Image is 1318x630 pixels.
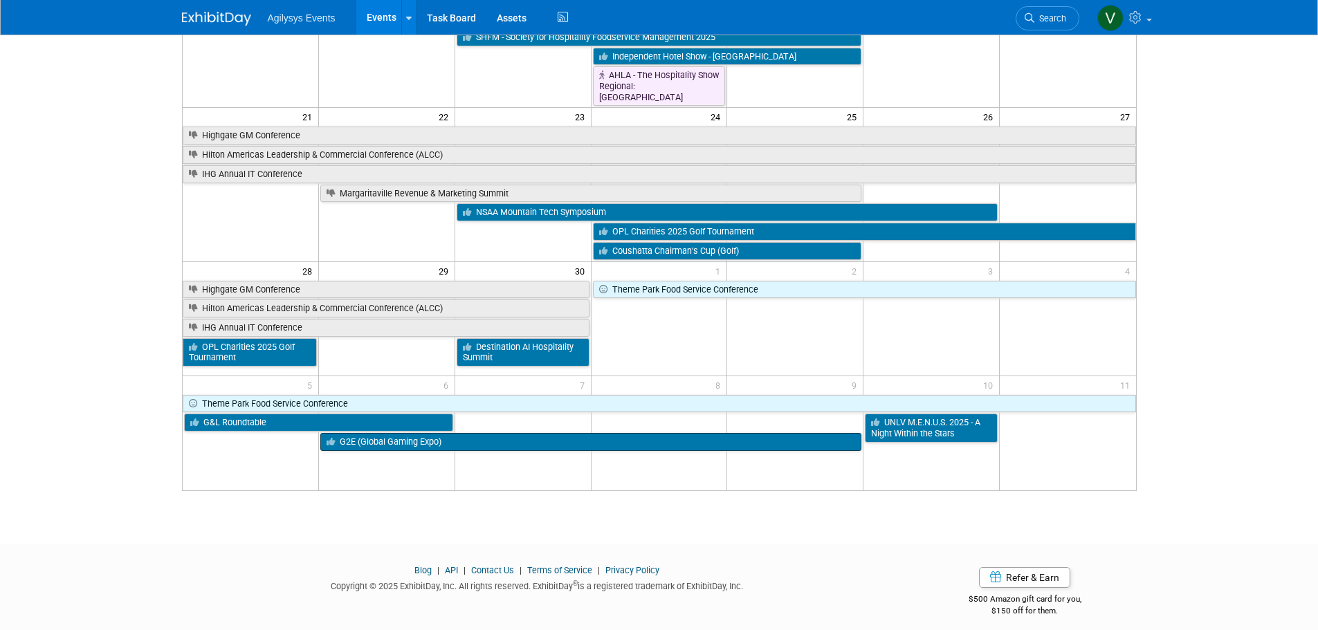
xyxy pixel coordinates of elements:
[593,223,1136,241] a: OPL Charities 2025 Golf Tournament
[1034,13,1066,24] span: Search
[913,584,1137,616] div: $500 Amazon gift card for you,
[301,262,318,279] span: 28
[593,66,726,106] a: AHLA - The Hospitality Show Regional: [GEOGRAPHIC_DATA]
[457,203,998,221] a: NSAA Mountain Tech Symposium
[460,565,469,575] span: |
[605,565,659,575] a: Privacy Policy
[593,242,862,260] a: Coushatta Chairman’s Cup (Golf)
[183,395,1136,413] a: Theme Park Food Service Conference
[709,108,726,125] span: 24
[437,262,455,279] span: 29
[1097,5,1124,31] img: Vaitiare Munoz
[182,12,251,26] img: ExhibitDay
[183,165,1136,183] a: IHG Annual IT Conference
[183,281,589,299] a: Highgate GM Conference
[593,281,1136,299] a: Theme Park Food Service Conference
[913,605,1137,617] div: $150 off for them.
[457,28,862,46] a: SHFM - Society for Hospitality Foodservice Management 2025
[594,565,603,575] span: |
[183,338,317,367] a: OPL Charities 2025 Golf Tournament
[982,376,999,393] span: 10
[301,108,318,125] span: 21
[578,376,591,393] span: 7
[573,580,578,587] sup: ®
[714,262,726,279] span: 1
[850,262,863,279] span: 2
[183,146,1136,164] a: Hilton Americas Leadership & Commercial Conference (ALCC)
[593,48,862,66] a: Independent Hotel Show - [GEOGRAPHIC_DATA]
[1119,376,1136,393] span: 11
[320,185,861,203] a: Margaritaville Revenue & Marketing Summit
[574,262,591,279] span: 30
[183,299,589,317] a: Hilton Americas Leadership & Commercial Conference (ALCC)
[414,565,432,575] a: Blog
[268,12,336,24] span: Agilysys Events
[979,567,1070,588] a: Refer & Earn
[183,127,1136,145] a: Highgate GM Conference
[574,108,591,125] span: 23
[182,577,893,593] div: Copyright © 2025 ExhibitDay, Inc. All rights reserved. ExhibitDay is a registered trademark of Ex...
[306,376,318,393] span: 5
[527,565,592,575] a: Terms of Service
[320,433,861,451] a: G2E (Global Gaming Expo)
[845,108,863,125] span: 25
[1016,6,1079,30] a: Search
[714,376,726,393] span: 8
[437,108,455,125] span: 22
[471,565,514,575] a: Contact Us
[987,262,999,279] span: 3
[865,414,998,442] a: UNLV M.E.N.U.S. 2025 - A Night Within the Stars
[434,565,443,575] span: |
[1119,108,1136,125] span: 27
[183,319,589,337] a: IHG Annual IT Conference
[1124,262,1136,279] span: 4
[516,565,525,575] span: |
[442,376,455,393] span: 6
[457,338,589,367] a: Destination AI Hospitality Summit
[445,565,458,575] a: API
[184,414,453,432] a: G&L Roundtable
[850,376,863,393] span: 9
[982,108,999,125] span: 26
